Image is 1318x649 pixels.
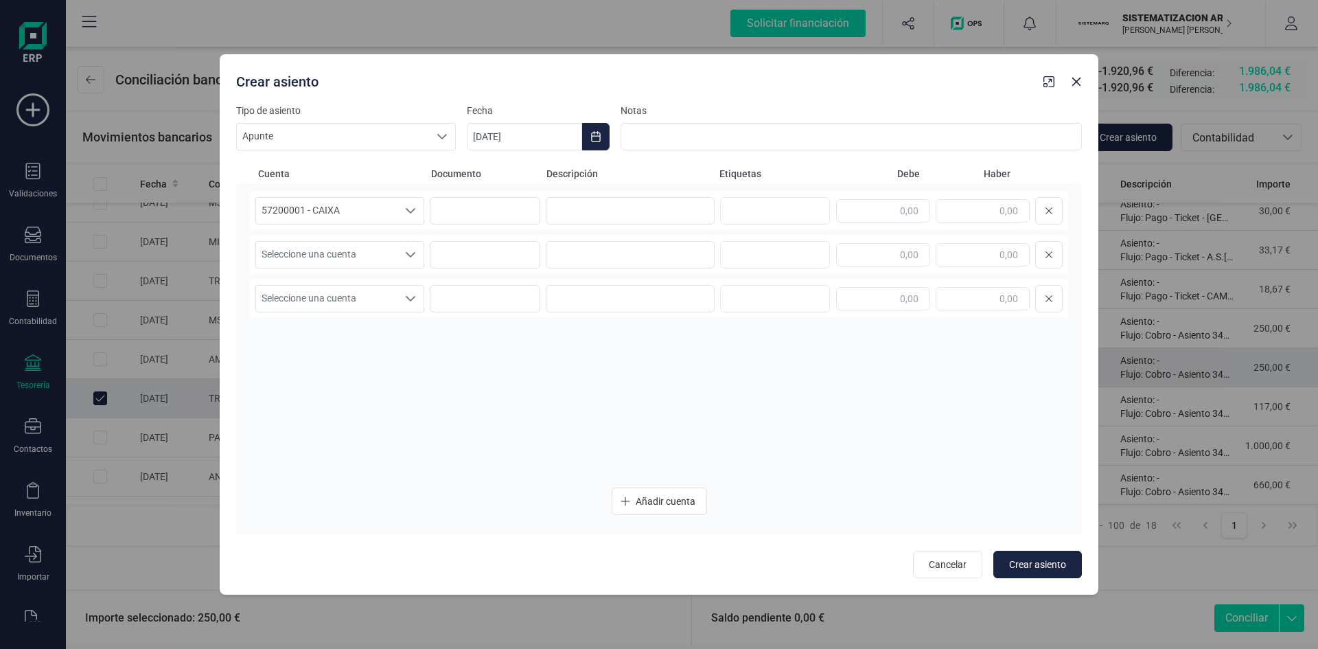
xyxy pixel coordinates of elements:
button: Crear asiento [993,551,1082,578]
span: Cuenta [258,167,426,181]
span: 57200001 - CAIXA [256,198,397,224]
div: Seleccione una cuenta [397,198,424,224]
div: Seleccione una cuenta [397,286,424,312]
span: Documento [431,167,541,181]
span: Etiquetas [719,167,829,181]
label: Notas [621,104,1082,117]
input: 0,00 [936,199,1030,223]
span: Seleccione una cuenta [256,242,397,268]
button: Cancelar [913,551,982,578]
input: 0,00 [836,243,930,266]
label: Fecha [467,104,610,117]
span: Descripción [546,167,714,181]
span: Debe [835,167,920,181]
input: 0,00 [836,287,930,310]
span: Seleccione una cuenta [256,286,397,312]
button: Choose Date [582,123,610,150]
input: 0,00 [936,243,1030,266]
span: Crear asiento [1009,558,1066,571]
div: Crear asiento [231,67,1038,91]
input: 0,00 [936,287,1030,310]
span: Apunte [237,124,429,150]
span: Cancelar [929,558,967,571]
div: Seleccione una cuenta [397,242,424,268]
input: 0,00 [836,199,930,223]
span: Añadir cuenta [636,494,695,508]
span: Haber [925,167,1010,181]
label: Tipo de asiento [236,104,456,117]
button: Añadir cuenta [612,488,707,515]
